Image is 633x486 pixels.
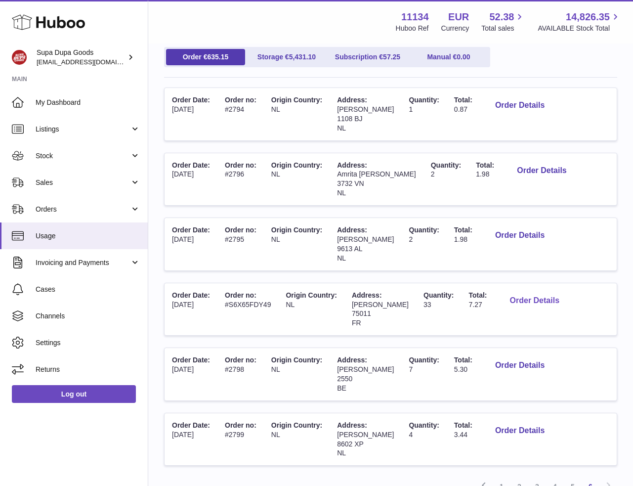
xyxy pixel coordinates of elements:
[352,319,361,327] span: FR
[481,10,525,33] a: 52.38 Total sales
[337,254,346,262] span: NL
[383,53,400,61] span: 57.25
[36,178,130,187] span: Sales
[36,285,140,294] span: Cases
[264,218,330,270] td: NL
[207,53,228,61] span: 635.15
[454,365,467,373] span: 5.30
[36,258,130,267] span: Invoicing and Payments
[401,348,446,400] td: 7
[409,49,488,65] a: Manual €0.00
[454,356,472,364] span: Total:
[538,10,621,33] a: 14,826.35 AVAILABLE Stock Total
[337,170,416,178] span: Amrita [PERSON_NAME]
[487,421,552,441] button: Order Details
[36,311,140,321] span: Channels
[448,10,469,24] strong: EUR
[337,245,362,253] span: 9613 AL
[337,431,394,439] span: [PERSON_NAME]
[36,365,140,374] span: Returns
[36,231,140,241] span: Usage
[487,95,552,116] button: Order Details
[476,161,494,169] span: Total:
[165,413,217,466] td: [DATE]
[217,348,264,400] td: #2798
[165,88,217,140] td: [DATE]
[352,309,371,317] span: 75011
[337,356,367,364] span: Address:
[271,96,322,104] span: Origin Country:
[441,24,469,33] div: Currency
[423,153,468,206] td: 2
[166,49,245,65] a: Order €635.15
[454,96,472,104] span: Total:
[409,356,439,364] span: Quantity:
[36,151,130,161] span: Stock
[271,421,322,429] span: Origin Country:
[165,348,217,400] td: [DATE]
[337,161,367,169] span: Address:
[12,385,136,403] a: Log out
[264,348,330,400] td: NL
[172,161,210,169] span: Order Date:
[468,301,482,309] span: 7.27
[289,53,316,61] span: 5,431.10
[423,291,454,299] span: Quantity:
[337,115,362,123] span: 1108 BJ
[264,88,330,140] td: NL
[454,421,472,429] span: Total:
[225,161,256,169] span: Order no:
[172,421,210,429] span: Order Date:
[37,58,145,66] span: [EMAIL_ADDRESS][DOMAIN_NAME]
[225,226,256,234] span: Order no:
[337,179,364,187] span: 3732 VN
[217,218,264,270] td: #2795
[36,98,140,107] span: My Dashboard
[352,301,409,309] span: [PERSON_NAME]
[225,421,256,429] span: Order no:
[337,449,346,457] span: NL
[468,291,487,299] span: Total:
[172,226,210,234] span: Order Date:
[487,355,552,376] button: Order Details
[271,161,322,169] span: Origin Country:
[481,24,525,33] span: Total sales
[409,226,439,234] span: Quantity:
[264,413,330,466] td: NL
[165,283,217,336] td: [DATE]
[172,356,210,364] span: Order Date:
[502,291,567,311] button: Order Details
[217,413,264,466] td: #2799
[225,96,256,104] span: Order no:
[337,375,352,383] span: 2550
[454,105,467,113] span: 0.87
[217,153,264,206] td: #2796
[337,96,367,104] span: Address:
[37,48,126,67] div: Supa Dupa Goods
[337,384,346,392] span: BE
[409,421,439,429] span: Quantity:
[247,49,326,65] a: Storage €5,431.10
[36,205,130,214] span: Orders
[337,421,367,429] span: Address:
[416,283,461,336] td: 33
[401,88,446,140] td: 1
[409,96,439,104] span: Quantity:
[489,10,514,24] span: 52.38
[396,24,429,33] div: Huboo Ref
[538,24,621,33] span: AVAILABLE Stock Total
[454,235,467,243] span: 1.98
[36,125,130,134] span: Listings
[337,189,346,197] span: NL
[172,96,210,104] span: Order Date:
[12,50,27,65] img: hello@slayalldayofficial.com
[487,225,552,246] button: Order Details
[431,161,461,169] span: Quantity:
[36,338,140,348] span: Settings
[454,226,472,234] span: Total:
[457,53,470,61] span: 0.00
[401,413,446,466] td: 4
[337,226,367,234] span: Address:
[271,226,322,234] span: Origin Country:
[278,283,344,336] td: NL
